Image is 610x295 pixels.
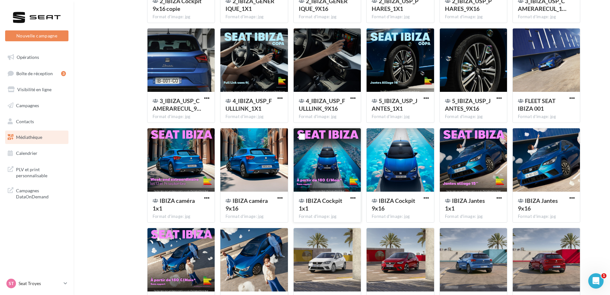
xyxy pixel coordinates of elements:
[16,118,34,124] span: Contacts
[372,214,429,219] div: Format d'image: jpg
[226,197,268,212] span: IBIZA caméra 9x16
[372,97,417,112] span: 5_IBIZA_USP_JANTES_1X1
[445,197,485,212] span: IBIZA Jantes 1x1
[17,54,39,60] span: Opérations
[518,214,575,219] div: Format d'image: jpg
[226,114,282,120] div: Format d'image: jpg
[16,165,66,179] span: PLV et print personnalisable
[16,70,53,76] span: Boîte de réception
[153,214,210,219] div: Format d'image: jpg
[518,97,556,112] span: FLEET SEAT IBIZA 001
[61,71,66,76] div: 3
[4,147,70,160] a: Calendrier
[5,277,68,290] a: ST Seat Troyes
[4,99,70,112] a: Campagnes
[445,14,502,20] div: Format d'image: jpg
[372,197,415,212] span: IBIZA Cockpit 9x16
[226,97,272,112] span: 4_IBIZA_USP_FULLLINK_1X1
[299,214,356,219] div: Format d'image: jpg
[588,273,604,289] iframe: Intercom live chat
[16,134,42,140] span: Médiathèque
[4,163,70,181] a: PLV et print personnalisable
[445,114,502,120] div: Format d'image: jpg
[153,114,210,120] div: Format d'image: jpg
[4,184,70,203] a: Campagnes DataOnDemand
[4,115,70,128] a: Contacts
[9,280,14,287] span: ST
[153,14,210,20] div: Format d'image: jpg
[16,150,37,156] span: Calendrier
[4,131,70,144] a: Médiathèque
[4,67,70,80] a: Boîte de réception3
[17,87,51,92] span: Visibilité en ligne
[19,280,61,287] p: Seat Troyes
[4,83,70,96] a: Visibilité en ligne
[299,14,356,20] div: Format d'image: jpg
[601,273,606,278] span: 1
[16,103,39,108] span: Campagnes
[226,214,282,219] div: Format d'image: jpg
[226,14,282,20] div: Format d'image: jpg
[445,214,502,219] div: Format d'image: jpg
[16,186,66,200] span: Campagnes DataOnDemand
[299,114,356,120] div: Format d'image: jpg
[372,14,429,20] div: Format d'image: jpg
[518,114,575,120] div: Format d'image: jpg
[153,97,201,112] span: 3_IBIZA_USP_CAMERARECUL_9X16
[518,14,575,20] div: Format d'image: jpg
[153,197,195,212] span: IBIZA caméra 1x1
[4,51,70,64] a: Opérations
[372,114,429,120] div: Format d'image: jpg
[518,197,558,212] span: IBIZA Jantes 9x16
[5,30,68,41] button: Nouvelle campagne
[445,97,491,112] span: 5_IBIZA_USP_JANTES_9X16
[299,97,345,112] span: 4_IBIZA_USP_FULLLINK_9X16
[299,197,342,212] span: IBIZA Cockpit 1x1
